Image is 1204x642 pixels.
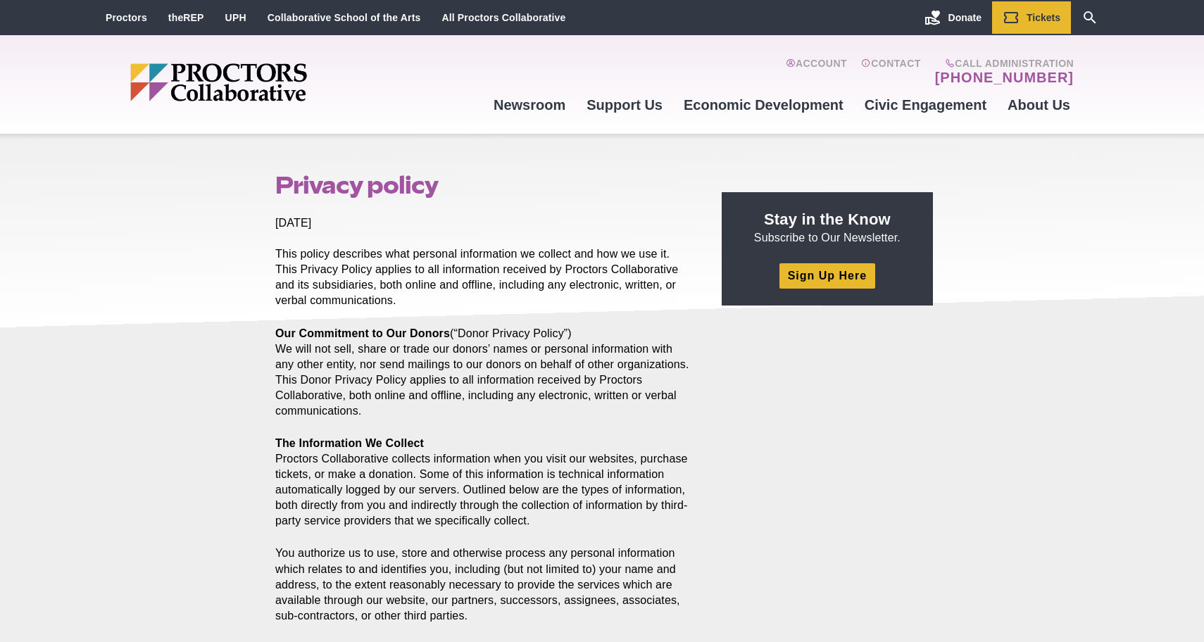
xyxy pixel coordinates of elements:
[854,86,997,124] a: Civic Engagement
[576,86,673,124] a: Support Us
[275,436,689,529] p: Proctors Collaborative collects information when you visit our websites, purchase tickets, or mak...
[106,12,147,23] a: Proctors
[764,210,891,228] strong: Stay in the Know
[931,58,1074,69] span: Call Administration
[786,58,847,86] a: Account
[275,215,689,308] p: [DATE] This policy describes what personal information we collect and how we use it. This Privacy...
[441,12,565,23] a: All Proctors Collaborative
[935,69,1074,86] a: [PHONE_NUMBER]
[948,12,982,23] span: Donate
[914,1,992,34] a: Donate
[275,437,424,449] strong: The Information We Collect
[225,12,246,23] a: UPH
[1071,1,1109,34] a: Search
[275,172,689,199] h1: Privacy policy
[483,86,576,124] a: Newsroom
[168,12,204,23] a: theREP
[275,327,450,339] strong: Our Commitment to Our Donors
[722,322,933,498] iframe: Advertisement
[130,63,415,101] img: Proctors logo
[739,209,916,246] p: Subscribe to Our Newsletter.
[275,326,689,419] p: (“Donor Privacy Policy”) We will not sell, share or trade our donors’ names or personal informati...
[992,1,1071,34] a: Tickets
[1027,12,1060,23] span: Tickets
[779,263,875,288] a: Sign Up Here
[861,58,921,86] a: Contact
[997,86,1081,124] a: About Us
[673,86,854,124] a: Economic Development
[268,12,421,23] a: Collaborative School of the Arts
